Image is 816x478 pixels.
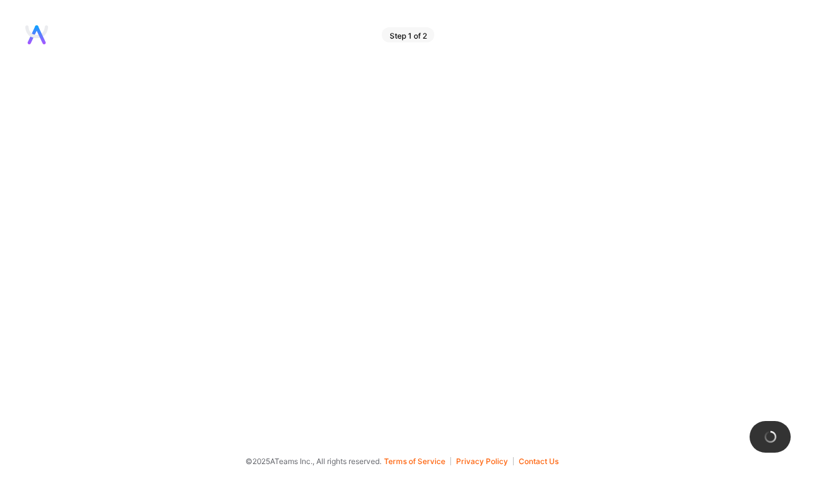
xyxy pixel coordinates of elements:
span: © 2025 ATeams Inc., All rights reserved. [245,455,381,468]
button: Contact Us [519,457,559,465]
button: Privacy Policy [456,457,514,465]
button: Terms of Service [384,457,451,465]
div: Step 1 of 2 [382,27,435,42]
img: loading [763,430,777,444]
